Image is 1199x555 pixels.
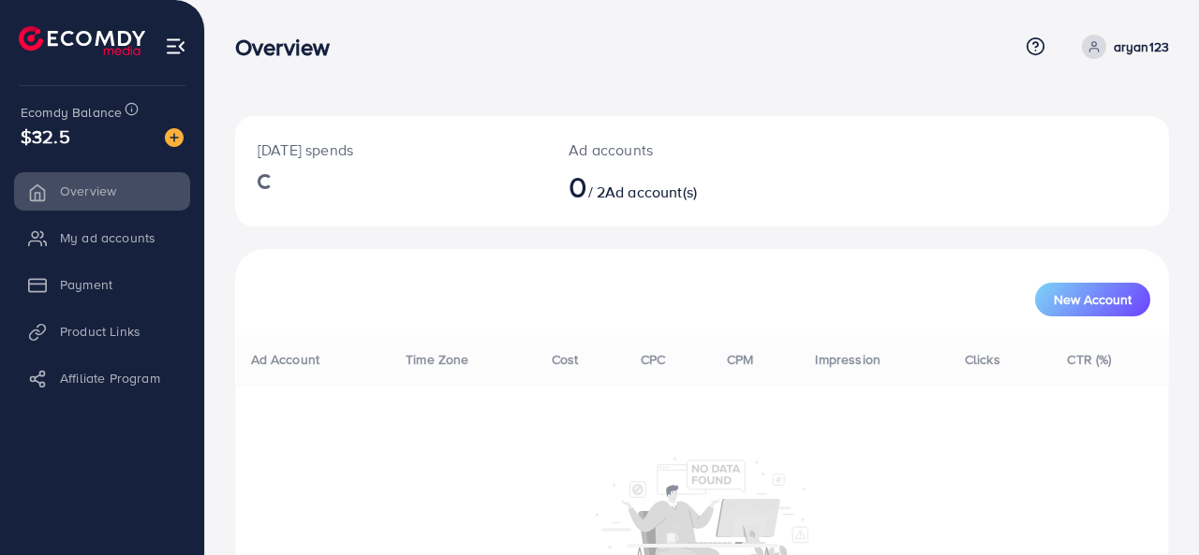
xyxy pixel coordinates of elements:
h2: / 2 [569,168,757,204]
img: menu [165,36,186,57]
span: New Account [1054,293,1132,306]
img: logo [19,26,145,55]
a: aryan123 [1074,35,1169,59]
span: Ad account(s) [605,182,697,202]
p: [DATE] spends [258,139,524,161]
p: Ad accounts [569,139,757,161]
span: 0 [569,165,587,208]
span: Ecomdy Balance [21,103,122,122]
button: New Account [1035,283,1150,316]
h3: Overview [235,34,345,61]
p: aryan123 [1114,36,1169,58]
img: image [165,128,184,147]
span: $32.5 [21,123,70,150]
